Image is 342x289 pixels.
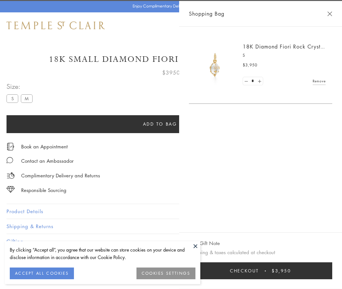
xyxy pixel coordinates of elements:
[21,172,100,180] p: Complimentary Delivery and Returns
[272,267,291,274] span: $3,950
[21,94,33,103] label: M
[7,143,14,150] img: icon_appointment.svg
[21,186,66,194] div: Responsible Sourcing
[7,81,35,92] span: Size:
[7,219,335,234] button: Shipping & Returns
[7,21,105,29] img: Temple St. Clair
[313,77,326,85] a: Remove
[21,157,74,165] div: Contact an Ambassador
[21,143,68,150] a: Book an Appointment
[143,120,177,128] span: Add to bag
[7,204,335,219] button: Product Details
[327,11,332,16] button: Close Shopping Bag
[133,3,207,9] p: Enjoy Complimentary Delivery & Returns
[189,239,220,247] button: Add Gift Note
[7,115,313,133] button: Add to bag
[195,46,235,85] img: P51889-E11FIORI
[136,268,195,279] button: COOKIES SETTINGS
[189,9,224,18] span: Shopping Bag
[256,77,263,85] a: Set quantity to 2
[243,52,326,59] p: S
[7,186,15,193] img: icon_sourcing.svg
[189,262,332,279] button: Checkout $3,950
[7,172,15,180] img: icon_delivery.svg
[243,62,257,68] span: $3,950
[7,94,18,103] label: S
[162,68,180,77] span: $3950
[230,267,259,274] span: Checkout
[7,54,335,65] h1: 18K Small Diamond Fiori Rock Crystal Amulet
[243,77,249,85] a: Set quantity to 0
[10,268,74,279] button: ACCEPT ALL COOKIES
[7,157,13,163] img: MessageIcon-01_2.svg
[189,248,332,256] p: Shipping & taxes calculated at checkout
[10,246,195,261] div: By clicking “Accept all”, you agree that our website can store cookies on your device and disclos...
[7,234,335,249] button: Gifting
